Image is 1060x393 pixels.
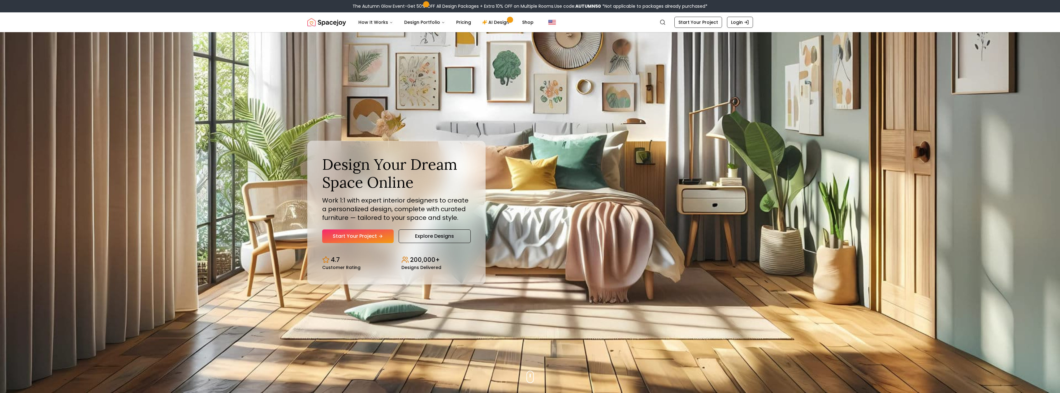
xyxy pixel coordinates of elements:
nav: Global [307,12,753,32]
a: Start Your Project [674,17,722,28]
span: *Not applicable to packages already purchased* [601,3,707,9]
b: AUTUMN50 [575,3,601,9]
img: United States [548,19,556,26]
small: Customer Rating [322,265,361,270]
div: Design stats [322,250,471,270]
a: Login [727,17,753,28]
h1: Design Your Dream Space Online [322,156,471,191]
p: 4.7 [331,255,340,264]
p: 200,000+ [410,255,440,264]
span: Use code: [554,3,601,9]
a: Explore Designs [399,229,471,243]
a: AI Design [477,16,516,28]
button: Design Portfolio [399,16,450,28]
a: Spacejoy [307,16,346,28]
button: How It Works [353,16,398,28]
a: Shop [517,16,539,28]
a: Pricing [451,16,476,28]
small: Designs Delivered [401,265,441,270]
a: Start Your Project [322,229,394,243]
nav: Main [353,16,539,28]
img: Spacejoy Logo [307,16,346,28]
p: Work 1:1 with expert interior designers to create a personalized design, complete with curated fu... [322,196,471,222]
div: The Autumn Glow Event-Get 50% OFF All Design Packages + Extra 10% OFF on Multiple Rooms. [353,3,707,9]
